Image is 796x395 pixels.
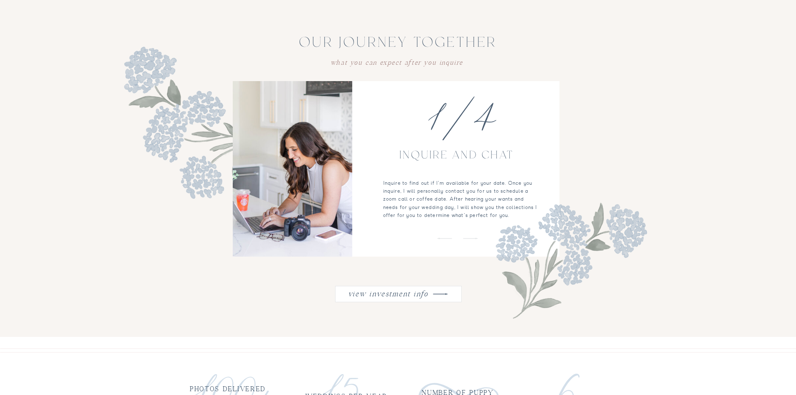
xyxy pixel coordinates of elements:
[378,149,536,168] p: Inquire and Chat
[416,387,500,395] p: number of puppy snuggles needed
[318,337,362,390] p: 15
[554,337,598,391] p: 6
[416,333,460,387] p: ∞
[186,383,270,391] p: photos delivered per hour
[346,287,430,298] a: view investment info
[300,57,493,65] p: what you can expect after you inquire
[383,179,538,222] p: Inquire to find out if I'm available for your date. Once you inquire, I will personally contact y...
[287,35,509,53] p: our journey together
[429,78,542,102] p: 1/4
